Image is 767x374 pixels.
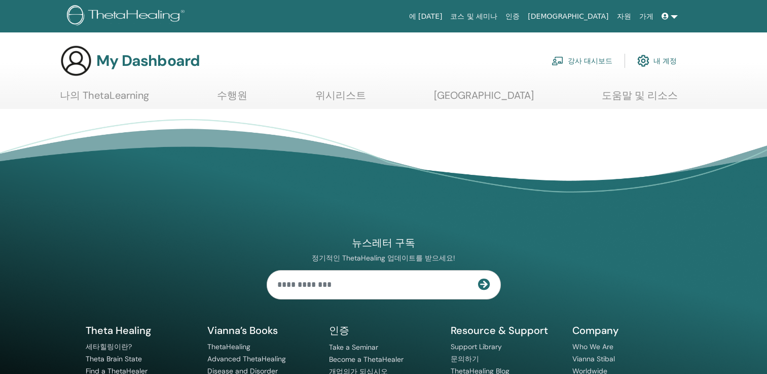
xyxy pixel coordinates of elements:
a: Theta Brain State [86,354,142,363]
h5: Company [572,324,682,337]
a: 위시리스트 [315,89,366,109]
a: 세타힐링이란? [86,342,132,351]
img: logo.png [67,5,188,28]
h4: 뉴스레터 구독 [267,236,501,250]
a: ThetaHealing [207,342,250,351]
h5: Theta Healing [86,324,195,337]
a: Vianna Stibal [572,354,615,363]
a: [DEMOGRAPHIC_DATA] [524,7,612,26]
a: 인증 [501,7,524,26]
a: Become a ThetaHealer [329,355,404,364]
a: Support Library [451,342,502,351]
a: [GEOGRAPHIC_DATA] [434,89,534,109]
a: Who We Are [572,342,613,351]
h5: Resource & Support [451,324,560,337]
a: 자원 [613,7,635,26]
a: 문의하기 [451,354,479,363]
img: chalkboard-teacher.svg [552,56,564,65]
a: 가게 [635,7,658,26]
img: cog.svg [637,52,649,69]
img: generic-user-icon.jpg [60,45,92,77]
a: Take a Seminar [329,343,378,352]
a: 도움말 및 리소스 [602,89,678,109]
a: Advanced ThetaHealing [207,354,286,363]
a: 내 계정 [637,50,677,72]
a: 코스 및 세미나 [446,7,501,26]
a: 강사 대시보드 [552,50,612,72]
a: 수행원 [217,89,247,109]
p: 정기적인 ThetaHealing 업데이트를 받으세요! [267,253,501,263]
a: 에 [DATE] [405,7,447,26]
h5: Vianna’s Books [207,324,317,337]
a: 나의 ThetaLearning [60,89,149,109]
h5: 인증 [329,324,439,338]
h3: My Dashboard [96,52,200,70]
